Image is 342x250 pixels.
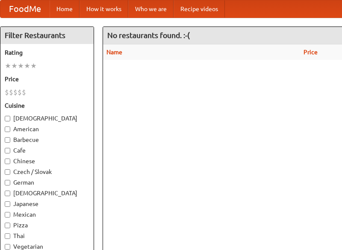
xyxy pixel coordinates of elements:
label: Japanese [5,200,89,208]
a: Name [106,49,122,56]
ng-pluralize: No restaurants found. :-( [107,31,190,39]
input: [DEMOGRAPHIC_DATA] [5,191,10,196]
label: Cafe [5,146,89,155]
a: Home [50,0,80,18]
input: Czech / Slovak [5,169,10,175]
li: ★ [18,61,24,71]
label: American [5,125,89,133]
label: Czech / Slovak [5,168,89,176]
h5: Cuisine [5,101,89,110]
li: ★ [11,61,18,71]
a: Recipe videos [174,0,225,18]
input: Barbecue [5,137,10,143]
input: Mexican [5,212,10,218]
li: ★ [24,61,30,71]
h5: Price [5,75,89,83]
h5: Rating [5,48,89,57]
a: FoodMe [0,0,50,18]
input: Thai [5,233,10,239]
li: ★ [30,61,37,71]
li: $ [5,88,9,97]
input: American [5,126,10,132]
input: Pizza [5,223,10,228]
input: Chinese [5,159,10,164]
label: Mexican [5,210,89,219]
a: How it works [80,0,128,18]
label: Pizza [5,221,89,229]
label: German [5,178,89,187]
input: [DEMOGRAPHIC_DATA] [5,116,10,121]
li: $ [18,88,22,97]
input: Japanese [5,201,10,207]
a: Who we are [128,0,174,18]
input: Cafe [5,148,10,153]
label: [DEMOGRAPHIC_DATA] [5,189,89,197]
input: German [5,180,10,185]
label: Thai [5,232,89,240]
a: Price [304,49,318,56]
h4: Filter Restaurants [0,27,94,44]
li: $ [22,88,26,97]
label: [DEMOGRAPHIC_DATA] [5,114,89,123]
label: Chinese [5,157,89,165]
li: ★ [5,61,11,71]
input: Vegetarian [5,244,10,250]
li: $ [13,88,18,97]
label: Barbecue [5,135,89,144]
li: $ [9,88,13,97]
